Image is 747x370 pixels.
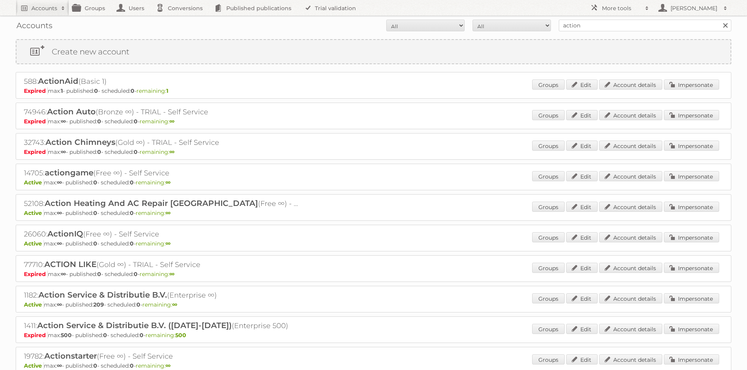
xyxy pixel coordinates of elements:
strong: ∞ [172,301,177,308]
a: Groups [532,354,565,365]
p: max: - published: - scheduled: - [24,148,723,155]
p: max: - published: - scheduled: - [24,362,723,369]
strong: 0 [134,148,138,155]
a: Edit [566,110,598,120]
span: Active [24,179,44,186]
span: Action Heating And AC Repair [GEOGRAPHIC_DATA] [45,199,258,208]
a: Edit [566,354,598,365]
a: Account details [599,110,662,120]
strong: 0 [130,179,134,186]
strong: 0 [94,87,98,94]
h2: 77710: (Gold ∞) - TRIAL - Self Service [24,260,298,270]
p: max: - published: - scheduled: - [24,87,723,94]
h2: 74946: (Bronze ∞) - TRIAL - Self Service [24,107,298,117]
strong: 0 [93,209,97,217]
strong: 209 [93,301,104,308]
strong: ∞ [61,271,66,278]
span: remaining: [142,301,177,308]
strong: 0 [131,87,134,94]
strong: 0 [140,332,144,339]
h2: Accounts [31,4,57,12]
a: Groups [532,324,565,334]
a: Impersonate [664,263,719,273]
span: remaining: [140,271,174,278]
span: ACTION LIKE [44,260,96,269]
strong: ∞ [169,118,174,125]
span: Active [24,362,44,369]
a: Groups [532,110,565,120]
span: Actionstarter [44,351,97,361]
span: remaining: [136,240,171,247]
span: actiongame [45,168,93,177]
span: Expired [24,271,48,278]
a: Edit [566,263,598,273]
span: Active [24,301,44,308]
strong: 0 [97,148,101,155]
strong: ∞ [57,209,62,217]
a: Create new account [16,40,731,63]
a: Edit [566,293,598,303]
span: Expired [24,332,48,339]
a: Edit [566,232,598,242]
strong: 1 [166,87,168,94]
p: max: - published: - scheduled: - [24,332,723,339]
strong: ∞ [165,240,171,247]
strong: ∞ [57,240,62,247]
strong: 0 [93,362,97,369]
a: Impersonate [664,324,719,334]
strong: 0 [97,118,101,125]
a: Impersonate [664,354,719,365]
h2: 588: (Basic 1) [24,76,298,87]
span: Expired [24,118,48,125]
a: Account details [599,324,662,334]
strong: ∞ [169,148,174,155]
a: Account details [599,79,662,90]
a: Edit [566,79,598,90]
p: max: - published: - scheduled: - [24,118,723,125]
strong: 0 [103,332,107,339]
a: Groups [532,202,565,212]
h2: 1411: (Enterprise 500) [24,321,298,331]
a: Account details [599,171,662,181]
a: Groups [532,141,565,151]
span: remaining: [136,87,168,94]
a: Account details [599,263,662,273]
a: Groups [532,171,565,181]
span: ActionAid [38,76,78,86]
a: Impersonate [664,293,719,303]
span: Expired [24,87,48,94]
strong: 1 [61,87,63,94]
a: Impersonate [664,110,719,120]
h2: 19782: (Free ∞) - Self Service [24,351,298,361]
span: Active [24,209,44,217]
a: Impersonate [664,171,719,181]
strong: 0 [97,271,101,278]
h2: 32743: (Gold ∞) - TRIAL - Self Service [24,137,298,148]
a: Impersonate [664,232,719,242]
strong: ∞ [165,362,171,369]
h2: 1182: (Enterprise ∞) [24,290,298,300]
strong: ∞ [165,209,171,217]
span: Expired [24,148,48,155]
p: max: - published: - scheduled: - [24,209,723,217]
span: remaining: [145,332,186,339]
span: Active [24,240,44,247]
span: ActionIQ [47,229,83,238]
strong: 0 [130,209,134,217]
a: Edit [566,202,598,212]
a: Groups [532,232,565,242]
a: Impersonate [664,202,719,212]
a: Impersonate [664,79,719,90]
h2: More tools [602,4,641,12]
a: Edit [566,171,598,181]
h2: 52108: (Free ∞) - Self Service [24,199,298,209]
span: Action Auto [47,107,96,116]
a: Account details [599,354,662,365]
strong: 0 [134,118,138,125]
strong: ∞ [169,271,174,278]
strong: 0 [93,179,97,186]
span: remaining: [140,118,174,125]
strong: 500 [175,332,186,339]
strong: ∞ [165,179,171,186]
a: Groups [532,263,565,273]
